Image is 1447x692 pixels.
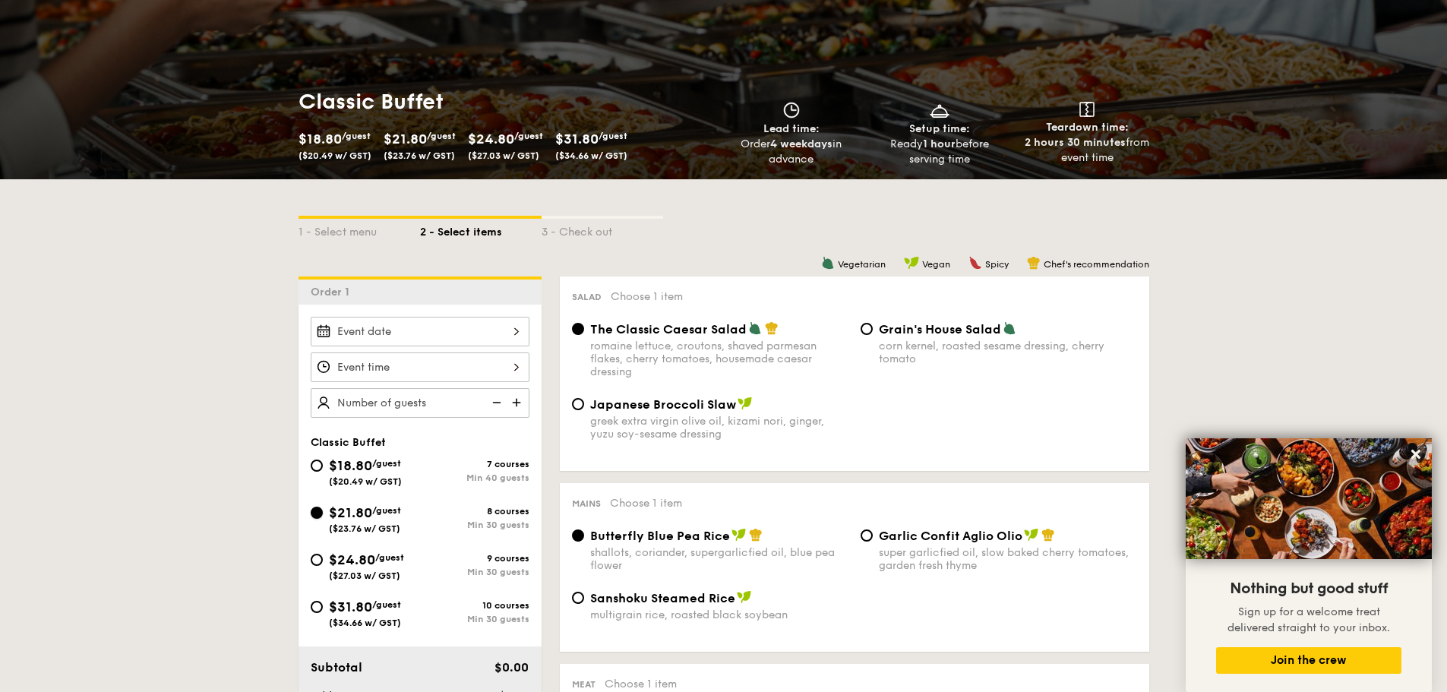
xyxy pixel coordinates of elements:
[311,436,386,449] span: Classic Buffet
[384,131,427,147] span: $21.80
[420,472,529,483] div: Min 40 guests
[590,546,848,572] div: shallots, coriander, supergarlicfied oil, blue pea flower
[542,219,663,240] div: 3 - Check out
[590,415,848,441] div: greek extra virgin olive oil, kizami nori, ginger, yuzu soy-sesame dressing
[420,219,542,240] div: 2 - Select items
[1079,102,1095,117] img: icon-teardown.65201eee.svg
[749,528,763,542] img: icon-chef-hat.a58ddaea.svg
[420,567,529,577] div: Min 30 guests
[821,256,835,270] img: icon-vegetarian.fe4039eb.svg
[1025,136,1126,149] strong: 2 hours 30 minutes
[311,601,323,613] input: $31.80/guest($34.66 w/ GST)10 coursesMin 30 guests
[572,592,584,604] input: Sanshoku Steamed Ricemultigrain rice, roasted black soybean
[311,317,529,346] input: Event date
[922,259,950,270] span: Vegan
[590,322,747,337] span: The Classic Caesar Salad
[871,137,1007,167] div: Ready before serving time
[737,590,752,604] img: icon-vegan.f8ff3823.svg
[329,551,375,568] span: $24.80
[484,388,507,417] img: icon-reduce.1d2dbef1.svg
[299,219,420,240] div: 1 - Select menu
[861,323,873,335] input: Grain's House Saladcorn kernel, roasted sesame dressing, cherry tomato
[311,352,529,382] input: Event time
[838,259,886,270] span: Vegetarian
[420,553,529,564] div: 9 courses
[299,150,371,161] span: ($20.49 w/ GST)
[748,321,762,335] img: icon-vegetarian.fe4039eb.svg
[1024,528,1039,542] img: icon-vegan.f8ff3823.svg
[329,504,372,521] span: $21.80
[1046,121,1129,134] span: Teardown time:
[572,498,601,509] span: Mains
[1019,135,1155,166] div: from event time
[572,679,596,690] span: Meat
[329,618,401,628] span: ($34.66 w/ GST)
[1227,605,1390,634] span: Sign up for a welcome treat delivered straight to your inbox.
[1230,580,1388,598] span: Nothing but good stuff
[599,131,627,141] span: /guest
[311,660,362,675] span: Subtotal
[468,150,539,161] span: ($27.03 w/ GST)
[555,150,627,161] span: ($34.66 w/ GST)
[780,102,803,118] img: icon-clock.2db775ea.svg
[572,398,584,410] input: Japanese Broccoli Slawgreek extra virgin olive oil, kizami nori, ginger, yuzu soy-sesame dressing
[1404,442,1428,466] button: Close
[299,131,342,147] span: $18.80
[861,529,873,542] input: Garlic Confit Aglio Oliosuper garlicfied oil, slow baked cherry tomatoes, garden fresh thyme
[572,529,584,542] input: Butterfly Blue Pea Riceshallots, coriander, supergarlicfied oil, blue pea flower
[572,323,584,335] input: The Classic Caesar Saladromaine lettuce, croutons, shaved parmesan flakes, cherry tomatoes, house...
[375,552,404,563] span: /guest
[909,122,970,135] span: Setup time:
[342,131,371,141] span: /guest
[1027,256,1041,270] img: icon-chef-hat.a58ddaea.svg
[329,476,402,487] span: ($20.49 w/ GST)
[590,608,848,621] div: multigrain rice, roasted black soybean
[879,322,1001,337] span: Grain's House Salad
[311,286,355,299] span: Order 1
[372,599,401,610] span: /guest
[765,321,779,335] img: icon-chef-hat.a58ddaea.svg
[928,102,951,118] img: icon-dish.430c3a2e.svg
[514,131,543,141] span: /guest
[468,131,514,147] span: $24.80
[763,122,820,135] span: Lead time:
[372,505,401,516] span: /guest
[1216,647,1401,674] button: Join the crew
[572,292,602,302] span: Salad
[879,546,1137,572] div: super garlicfied oil, slow baked cherry tomatoes, garden fresh thyme
[879,340,1137,365] div: corn kernel, roasted sesame dressing, cherry tomato
[420,614,529,624] div: Min 30 guests
[879,529,1022,543] span: Garlic Confit Aglio Olio
[731,528,747,542] img: icon-vegan.f8ff3823.svg
[555,131,599,147] span: $31.80
[420,506,529,517] div: 8 courses
[311,554,323,566] input: $24.80/guest($27.03 w/ GST)9 coursesMin 30 guests
[1041,528,1055,542] img: icon-chef-hat.a58ddaea.svg
[494,660,529,675] span: $0.00
[311,507,323,519] input: $21.80/guest($23.76 w/ GST)8 coursesMin 30 guests
[611,290,683,303] span: Choose 1 item
[311,460,323,472] input: $18.80/guest($20.49 w/ GST)7 coursesMin 40 guests
[329,570,400,581] span: ($27.03 w/ GST)
[384,150,455,161] span: ($23.76 w/ GST)
[420,600,529,611] div: 10 courses
[329,523,400,534] span: ($23.76 w/ GST)
[372,458,401,469] span: /guest
[610,497,682,510] span: Choose 1 item
[985,259,1009,270] span: Spicy
[420,520,529,530] div: Min 30 guests
[1044,259,1149,270] span: Chef's recommendation
[311,388,529,418] input: Number of guests
[420,459,529,469] div: 7 courses
[738,397,753,410] img: icon-vegan.f8ff3823.svg
[923,137,956,150] strong: 1 hour
[770,137,832,150] strong: 4 weekdays
[590,591,735,605] span: Sanshoku Steamed Rice
[904,256,919,270] img: icon-vegan.f8ff3823.svg
[724,137,860,167] div: Order in advance
[427,131,456,141] span: /guest
[968,256,982,270] img: icon-spicy.37a8142b.svg
[329,457,372,474] span: $18.80
[1186,438,1432,559] img: DSC07876-Edit02-Large.jpeg
[507,388,529,417] img: icon-add.58712e84.svg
